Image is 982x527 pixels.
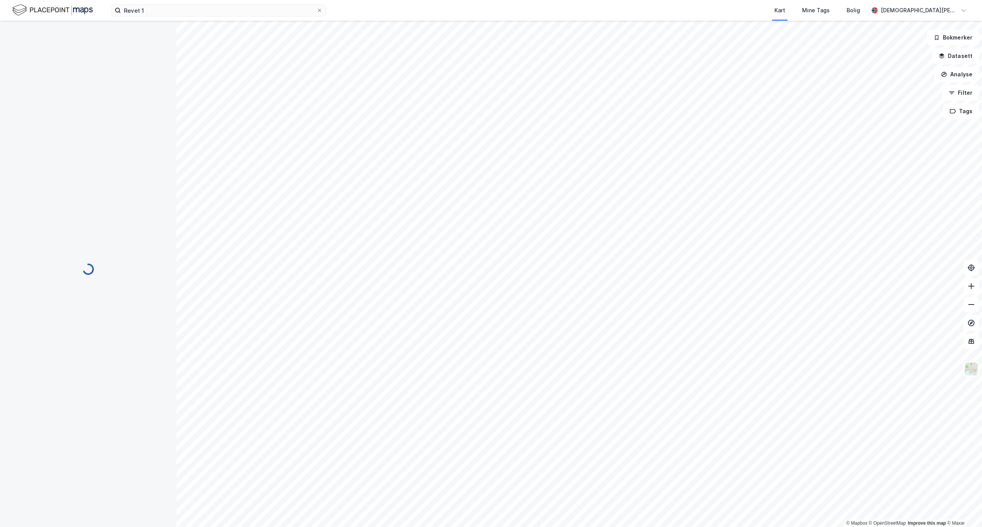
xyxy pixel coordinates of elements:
button: Bokmerker [927,30,979,45]
div: Bolig [847,6,860,15]
img: spinner.a6d8c91a73a9ac5275cf975e30b51cfb.svg [82,263,94,275]
button: Tags [943,104,979,119]
button: Filter [942,85,979,100]
div: Mine Tags [802,6,830,15]
div: Kart [774,6,785,15]
button: Datasett [932,48,979,64]
img: logo.f888ab2527a4732fd821a326f86c7f29.svg [12,3,93,17]
div: [DEMOGRAPHIC_DATA][PERSON_NAME] [881,6,957,15]
img: Z [964,362,979,376]
input: Søk på adresse, matrikkel, gårdeiere, leietakere eller personer [121,5,316,16]
a: Mapbox [846,520,867,526]
a: OpenStreetMap [869,520,906,526]
div: Kontrollprogram for chat [944,490,982,527]
button: Analyse [934,67,979,82]
iframe: Chat Widget [944,490,982,527]
a: Improve this map [908,520,946,526]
